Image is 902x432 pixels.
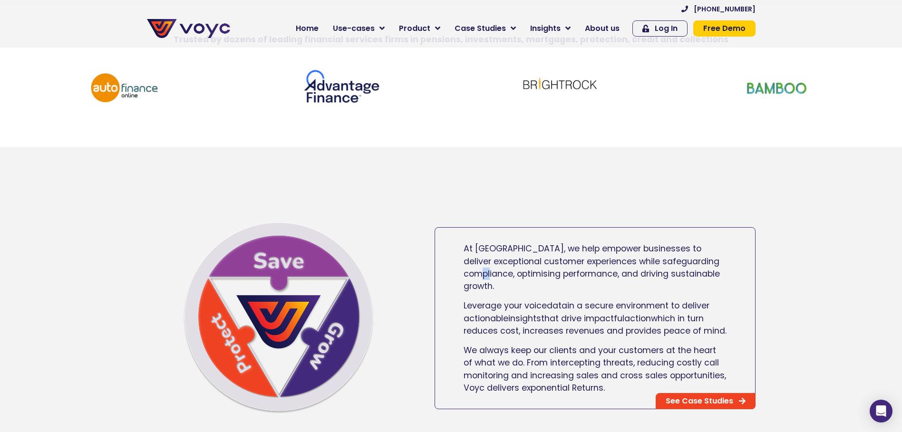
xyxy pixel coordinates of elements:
span: Leverage your voice [464,300,547,311]
img: brightrock-logo [520,67,601,101]
a: Free Demo [693,20,756,37]
span: See Case Studies [666,397,733,405]
span: Product [399,23,430,34]
span: Case Studies [455,23,506,34]
span: Job title [126,77,158,88]
a: Privacy Policy [196,198,241,207]
span: Use-cases [333,23,375,34]
span: Insights [530,23,561,34]
img: advantage [302,67,383,110]
span: [PHONE_NUMBER] [694,6,756,12]
span: We always keep our clients and your customers at the heart of what we do. From intercepting threa... [464,345,726,394]
img: BambooNewlogo [737,67,818,110]
span: Free Demo [703,25,746,32]
iframe: Customer reviews powered by Trustpilot [142,152,760,163]
span: Home [296,23,319,34]
span: Phone [126,38,150,49]
span: which in turn reduces cost, increases revenues and provides peace of mind. [464,313,727,336]
a: Log In [632,20,688,37]
span: At [GEOGRAPHIC_DATA], we help empower businesses to deliver exceptional customer experiences whil... [464,243,720,292]
a: See Case Studies [656,393,756,409]
a: About us [578,19,627,38]
span: Log In [655,25,678,32]
a: Case Studies [447,19,523,38]
a: Insights [523,19,578,38]
img: Auto finance online [85,67,166,110]
img: voyc-full-logo [147,19,230,38]
div: Open Intercom Messenger [870,400,892,422]
span: in a secure environment to deliver actionable [464,300,709,324]
span: that drive impactful [541,313,624,324]
a: Product [392,19,447,38]
a: Use-cases [326,19,392,38]
span: About us [585,23,620,34]
a: Home [289,19,326,38]
p: data insights action [464,299,727,337]
a: [PHONE_NUMBER] [681,6,756,12]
